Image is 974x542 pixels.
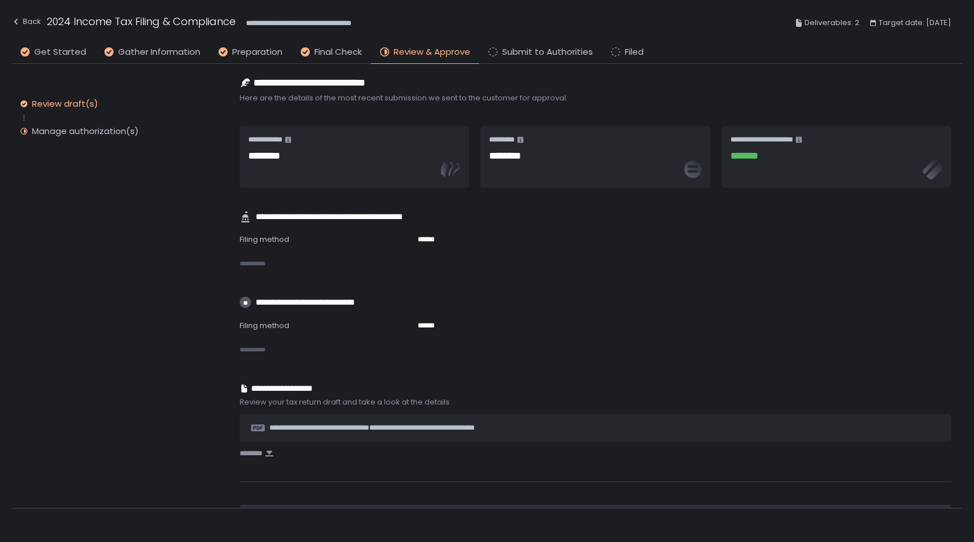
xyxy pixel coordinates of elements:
span: Review your tax return draft and take a look at the details [240,397,951,407]
span: Gather Information [118,46,200,59]
span: Get Started [34,46,86,59]
span: Filing method [240,320,289,331]
span: Final Check [314,46,362,59]
span: Deliverables: 2 [805,16,859,30]
div: Review draft(s) [32,98,98,110]
span: Here are the details of the most recent submission we sent to the customer for approval. [240,93,951,103]
span: Review & Approve [394,46,470,59]
div: Manage authorization(s) [32,126,139,137]
button: Back [11,14,41,33]
h1: 2024 Income Tax Filing & Compliance [47,14,236,29]
div: Back [11,15,41,29]
span: Filed [625,46,644,59]
span: Filing method [240,234,289,245]
span: Target date: [DATE] [879,16,951,30]
span: Submit to Authorities [502,46,593,59]
span: Preparation [232,46,282,59]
